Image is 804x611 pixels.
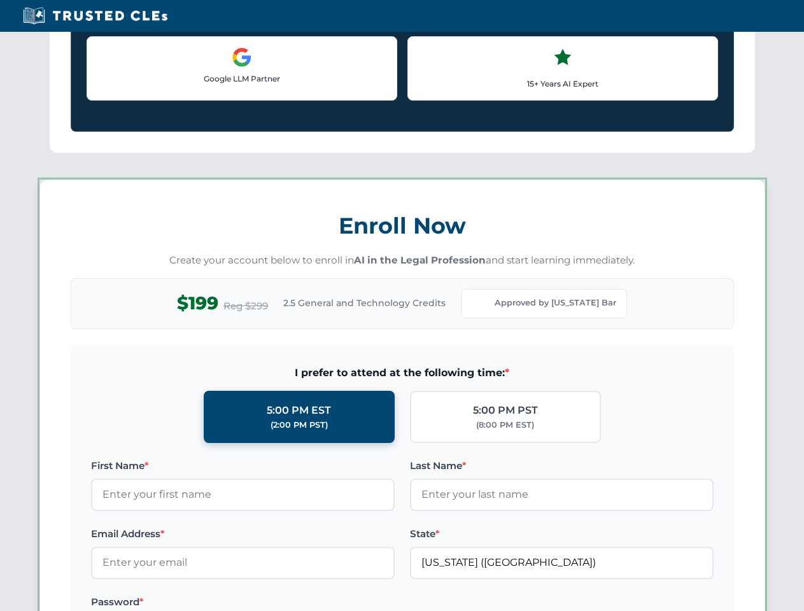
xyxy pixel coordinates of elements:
[91,594,395,610] label: Password
[476,419,534,432] div: (8:00 PM EST)
[71,206,734,246] h3: Enroll Now
[97,73,386,85] p: Google LLM Partner
[410,526,714,542] label: State
[410,479,714,510] input: Enter your last name
[223,298,268,314] span: Reg $299
[71,253,734,268] p: Create your account below to enroll in and start learning immediately.
[91,365,714,381] span: I prefer to attend at the following time:
[177,289,218,318] span: $199
[410,458,714,474] label: Last Name
[267,402,331,419] div: 5:00 PM EST
[271,419,328,432] div: (2:00 PM PST)
[354,254,486,266] strong: AI in the Legal Profession
[410,547,714,579] input: Florida (FL)
[495,297,616,309] span: Approved by [US_STATE] Bar
[283,296,446,310] span: 2.5 General and Technology Credits
[473,402,538,419] div: 5:00 PM PST
[232,47,252,67] img: Google
[19,6,171,25] img: Trusted CLEs
[91,547,395,579] input: Enter your email
[91,526,395,542] label: Email Address
[418,78,707,90] p: 15+ Years AI Expert
[472,295,490,313] img: Florida Bar
[91,479,395,510] input: Enter your first name
[91,458,395,474] label: First Name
